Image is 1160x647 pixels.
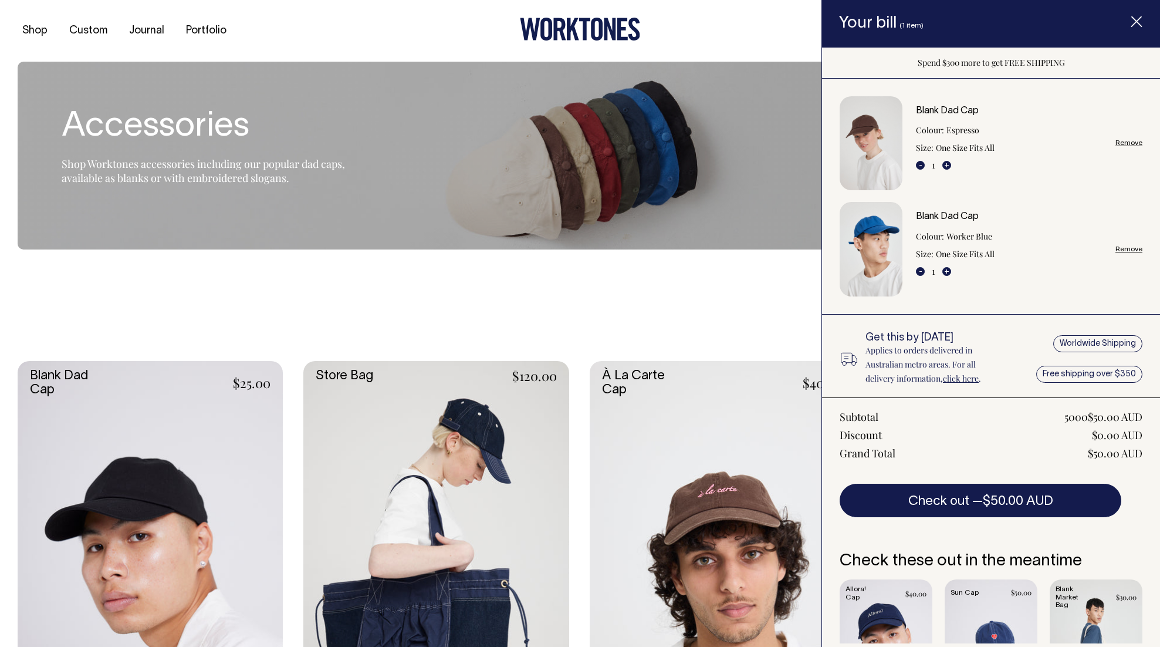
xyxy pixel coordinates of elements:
[983,496,1053,507] span: $50.00 AUD
[124,21,169,41] a: Journal
[1115,139,1142,147] a: Remove
[62,109,355,146] h1: Accessories
[18,21,52,41] a: Shop
[918,57,1065,68] span: Spend $300 more to get FREE SHIPPING
[916,141,934,155] dt: Size:
[943,373,979,384] a: click here
[936,247,995,261] dd: One Size Fits All
[865,332,1005,344] h6: Get this by [DATE]
[865,343,1005,386] p: Applies to orders delivered in Australian metro areas. For all delivery information, .
[62,157,345,185] span: Shop Worktones accessories including our popular dad caps, available as blanks or with embroidere...
[840,484,1121,517] button: Check out —$50.00 AUD
[840,446,895,460] div: Grand Total
[840,552,1142,571] h6: Check these out in the meantime
[1115,245,1142,253] a: Remove
[181,21,231,41] a: Portfolio
[936,141,995,155] dd: One Size Fits All
[840,202,902,296] img: Blank Dad Cap
[916,123,944,137] dt: Colour:
[946,230,992,244] dd: Worker Blue
[942,161,951,170] button: +
[840,96,902,190] img: Blank Dad Cap
[1092,428,1142,442] div: $0.00 AUD
[916,107,979,115] a: Blank Dad Cap
[1064,410,1142,424] div: 5000$50.00 AUD
[942,267,951,276] button: +
[916,267,925,276] button: -
[899,22,924,29] span: (1 item)
[65,21,112,41] a: Custom
[916,161,925,170] button: -
[946,123,979,137] dd: Espresso
[840,410,878,424] div: Subtotal
[840,428,882,442] div: Discount
[1088,446,1142,460] div: $50.00 AUD
[916,247,934,261] dt: Size:
[916,230,944,244] dt: Colour:
[916,213,979,221] a: Blank Dad Cap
